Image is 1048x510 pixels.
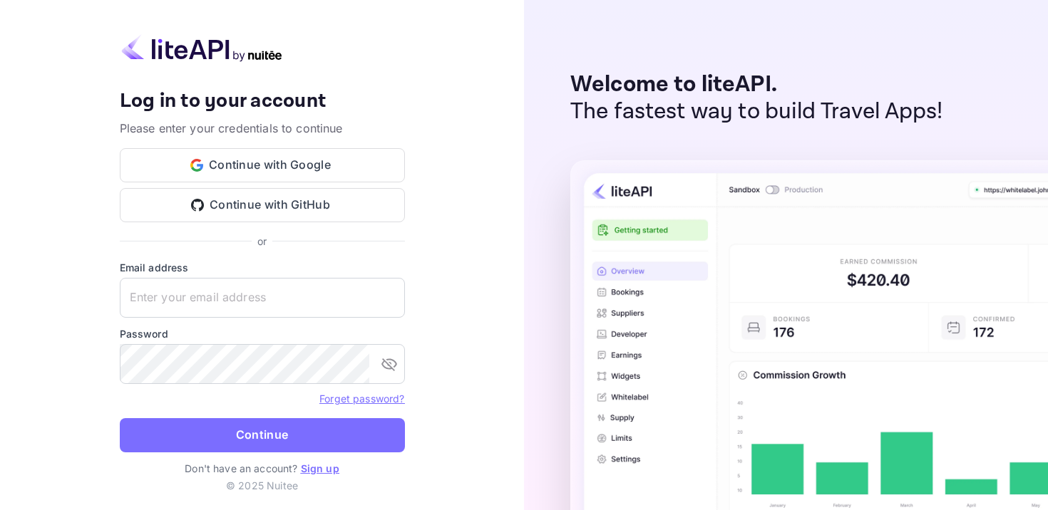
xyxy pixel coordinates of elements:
p: Don't have an account? [120,461,405,476]
p: © 2025 Nuitee [226,478,298,493]
h4: Log in to your account [120,89,405,114]
label: Email address [120,260,405,275]
button: toggle password visibility [375,350,404,378]
button: Continue with GitHub [120,188,405,222]
a: Forget password? [319,392,404,405]
a: Sign up [301,462,339,474]
a: Forget password? [319,391,404,405]
p: Please enter your credentials to continue [120,120,405,137]
p: Welcome to liteAPI. [570,71,943,98]
input: Enter your email address [120,278,405,318]
img: liteapi [120,34,284,62]
button: Continue [120,418,405,452]
button: Continue with Google [120,148,405,182]
p: or [257,234,267,249]
p: The fastest way to build Travel Apps! [570,98,943,125]
label: Password [120,326,405,341]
